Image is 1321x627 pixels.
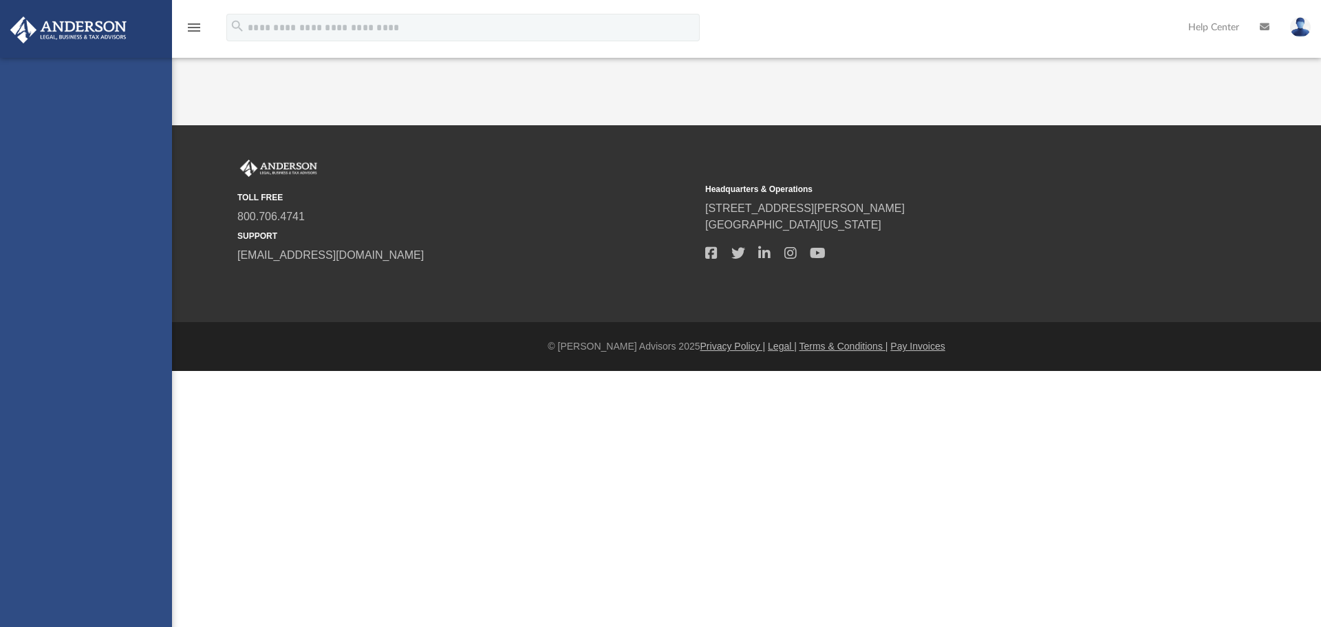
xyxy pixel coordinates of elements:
img: Anderson Advisors Platinum Portal [237,160,320,178]
img: Anderson Advisors Platinum Portal [6,17,131,43]
a: 800.706.4741 [237,211,305,222]
a: [EMAIL_ADDRESS][DOMAIN_NAME] [237,249,424,261]
a: [STREET_ADDRESS][PERSON_NAME] [705,202,905,214]
a: Privacy Policy | [700,341,766,352]
img: User Pic [1290,17,1311,37]
a: Pay Invoices [890,341,945,352]
a: menu [186,26,202,36]
div: © [PERSON_NAME] Advisors 2025 [172,339,1321,354]
small: Headquarters & Operations [705,183,1163,195]
i: menu [186,19,202,36]
small: TOLL FREE [237,191,696,204]
a: Terms & Conditions | [799,341,888,352]
i: search [230,19,245,34]
a: Legal | [768,341,797,352]
small: SUPPORT [237,230,696,242]
a: [GEOGRAPHIC_DATA][US_STATE] [705,219,881,231]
